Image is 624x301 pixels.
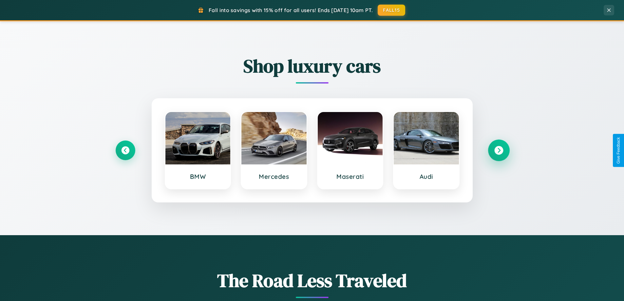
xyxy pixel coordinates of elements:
h3: Audi [400,173,452,180]
h3: Maserati [324,173,376,180]
div: Give Feedback [616,137,621,164]
h1: The Road Less Traveled [116,268,509,293]
button: FALL15 [378,5,405,16]
h2: Shop luxury cars [116,53,509,79]
span: Fall into savings with 15% off for all users! Ends [DATE] 10am PT. [209,7,373,13]
h3: Mercedes [248,173,300,180]
h3: BMW [172,173,224,180]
